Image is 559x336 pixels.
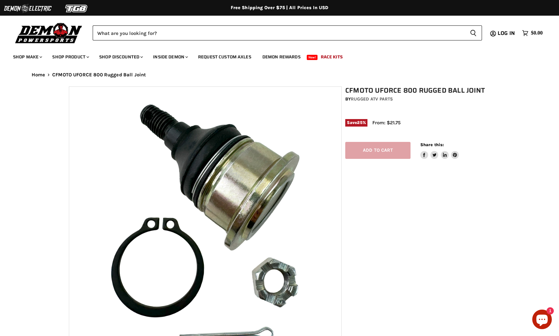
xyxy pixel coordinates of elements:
[19,5,541,11] div: Free Shipping Over $75 | All Prices In USD
[316,50,348,64] a: Race Kits
[345,119,367,126] span: Save %
[32,72,45,78] a: Home
[3,2,52,15] img: Demon Electric Logo 2
[495,30,519,36] a: Log in
[531,30,543,36] span: $0.00
[148,50,192,64] a: Inside Demon
[193,50,256,64] a: Request Custom Axles
[257,50,305,64] a: Demon Rewards
[13,21,85,44] img: Demon Powersports
[94,50,147,64] a: Shop Discounted
[8,50,46,64] a: Shop Make
[52,72,146,78] span: CFMOTO UFORCE 800 Rugged Ball Joint
[351,96,393,102] a: Rugged ATV Parts
[307,55,318,60] span: New!
[47,50,93,64] a: Shop Product
[530,310,554,331] inbox-online-store-chat: Shopify online store chat
[498,29,515,37] span: Log in
[52,2,101,15] img: TGB Logo 2
[345,96,494,103] div: by
[420,142,444,147] span: Share this:
[93,25,482,40] form: Product
[345,86,494,95] h1: CFMOTO UFORCE 800 Rugged Ball Joint
[357,120,362,125] span: 25
[465,25,482,40] button: Search
[519,28,546,38] a: $0.00
[93,25,465,40] input: Search
[420,142,459,159] aside: Share this:
[19,72,541,78] nav: Breadcrumbs
[8,48,541,64] ul: Main menu
[372,120,401,126] span: From: $21.75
